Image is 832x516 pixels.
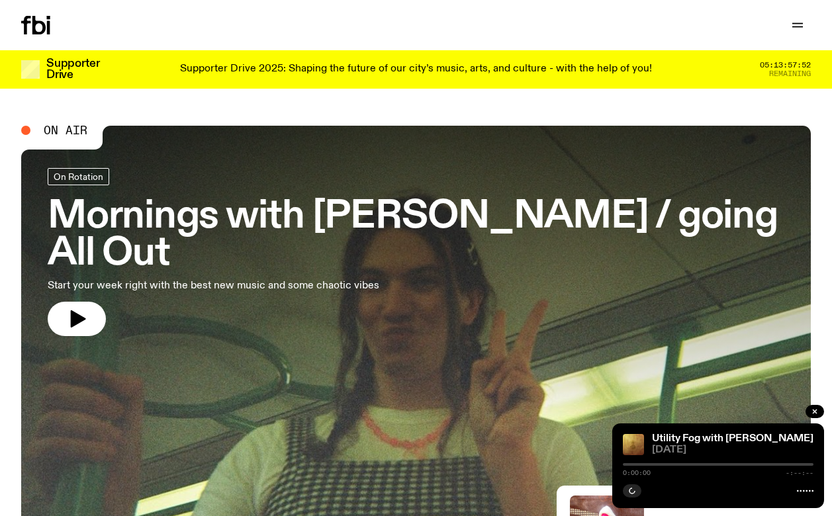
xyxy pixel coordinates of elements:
span: 0:00:00 [623,470,651,476]
h3: Mornings with [PERSON_NAME] / going All Out [48,198,784,273]
span: 05:13:57:52 [760,62,811,69]
a: Utility Fog with [PERSON_NAME] [652,433,813,444]
span: On Rotation [54,171,103,181]
span: On Air [44,124,87,136]
span: -:--:-- [786,470,813,476]
img: Cover for EYDN's single "Gold" [623,434,644,455]
a: Mornings with [PERSON_NAME] / going All OutStart your week right with the best new music and some... [48,168,784,336]
span: Remaining [769,70,811,77]
h3: Supporter Drive [46,58,99,81]
a: On Rotation [48,168,109,185]
span: [DATE] [652,445,813,455]
p: Start your week right with the best new music and some chaotic vibes [48,278,387,294]
p: Supporter Drive 2025: Shaping the future of our city’s music, arts, and culture - with the help o... [180,64,652,75]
